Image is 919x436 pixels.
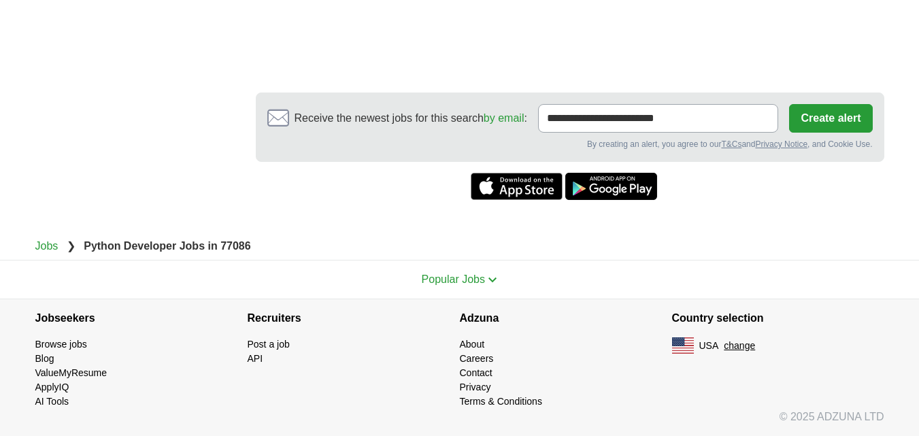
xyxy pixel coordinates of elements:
img: US flag [672,337,694,354]
a: AI Tools [35,396,69,407]
a: About [460,339,485,350]
a: Blog [35,353,54,364]
div: By creating an alert, you agree to our and , and Cookie Use. [267,138,873,150]
span: ❯ [67,240,76,252]
a: ApplyIQ [35,382,69,392]
h4: Country selection [672,299,884,337]
a: T&Cs [721,139,741,149]
a: ValueMyResume [35,367,107,378]
span: USA [699,339,719,353]
a: API [248,353,263,364]
a: Post a job [248,339,290,350]
a: Get the Android app [565,173,657,200]
a: Privacy [460,382,491,392]
a: Careers [460,353,494,364]
button: Create alert [789,104,872,133]
a: by email [484,112,524,124]
button: change [724,339,755,353]
a: Jobs [35,240,59,252]
strong: Python Developer Jobs in 77086 [84,240,250,252]
a: Get the iPhone app [471,173,563,200]
a: Browse jobs [35,339,87,350]
img: toggle icon [488,277,497,283]
div: © 2025 ADZUNA LTD [24,409,895,436]
a: Terms & Conditions [460,396,542,407]
a: Contact [460,367,492,378]
a: Privacy Notice [755,139,807,149]
span: Popular Jobs [422,273,485,285]
span: Receive the newest jobs for this search : [295,110,527,127]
